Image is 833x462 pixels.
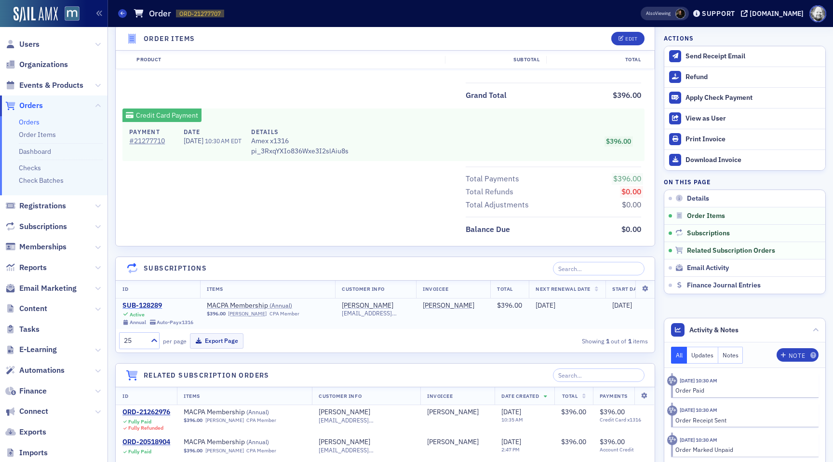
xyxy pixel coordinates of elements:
h1: Order [149,8,171,19]
a: Registrations [5,201,66,211]
span: $396.00 [561,437,586,446]
a: Events & Products [5,80,83,91]
span: Memberships [19,242,67,252]
span: Email Activity [687,264,729,272]
div: Print Invoice [685,135,820,144]
div: Fully Paid [128,448,151,455]
div: pi_3RxqYXIo836Wxe3I2slAiu8s [251,127,349,156]
span: ( Annual ) [246,408,269,416]
a: [PERSON_NAME] [427,408,479,417]
div: CPA Member [246,448,276,454]
a: Checks [19,163,41,172]
span: $396.00 [613,90,641,100]
span: MACPA Membership [207,301,328,310]
div: Total Payments [466,173,519,185]
span: Customer Info [342,285,385,292]
span: Credit Card x1316 [600,417,648,423]
a: View Homepage [58,6,80,23]
span: Balance Due [466,224,513,235]
span: $396.00 [600,437,625,446]
button: Note [777,348,819,362]
h4: Date [184,127,241,136]
div: Fully Paid [128,419,151,425]
span: $396.00 [184,417,202,423]
span: $396.00 [561,408,586,416]
span: 10:30 AM [205,137,229,145]
div: Order Paid [675,386,812,394]
span: [EMAIL_ADDRESS][DOMAIN_NAME] [342,310,409,317]
span: Order Items [687,212,725,220]
button: All [671,347,687,364]
div: CPA Member [246,417,276,423]
span: ( Annual ) [246,438,269,446]
span: Imports [19,448,48,458]
span: [EMAIL_ADDRESS][DOMAIN_NAME] [319,417,414,424]
span: MACPA Membership [184,438,305,447]
span: Content [19,303,47,314]
time: 8/19/2025 10:30 AM [680,407,717,413]
time: 2:47 PM [501,446,520,453]
span: Invoicee [423,285,448,292]
span: Grand Total [466,90,510,101]
div: Edit [625,36,637,41]
a: MACPA Membership (Annual) [207,301,328,310]
span: Start Date [612,285,643,292]
span: $396.00 [600,408,625,416]
span: Lauren McDonough [675,9,685,19]
button: Export Page [190,333,243,348]
a: #21277710 [129,136,174,146]
span: Tasks [19,324,40,335]
span: ID [122,285,128,292]
a: Content [5,303,47,314]
button: Updates [687,347,718,364]
span: Invoicee [427,393,453,399]
div: Apply Check Payment [685,94,820,102]
span: $0.00 [621,187,641,196]
span: Activity & Notes [689,325,739,335]
span: Total Payments [466,173,523,185]
span: Exports [19,427,46,437]
a: Users [5,39,40,50]
div: Balance Due [466,224,510,235]
span: Account Credit [600,447,648,453]
button: Refund [664,67,825,87]
span: Orders [19,100,43,111]
button: View as User [664,108,825,129]
span: David Torchinsky [427,408,488,417]
div: Auto-Pay x1316 [157,319,193,326]
time: 8/19/2025 10:30 AM [680,377,717,384]
div: [DOMAIN_NAME] [750,9,804,18]
a: Memberships [5,242,67,252]
span: Related Subscription Orders [687,246,775,255]
span: $396.00 [207,311,226,317]
div: [PERSON_NAME] [427,438,479,447]
span: Viewing [646,10,671,17]
a: Connect [5,406,48,417]
span: Customer Info [319,393,362,399]
span: $396.00 [184,448,202,454]
span: Subscriptions [687,229,730,238]
a: SUB-128289 [122,301,193,310]
a: Exports [5,427,46,437]
a: Tasks [5,324,40,335]
div: Order Marked Unpaid [675,445,812,454]
label: per page [163,337,187,345]
span: [DATE] [501,408,521,416]
span: $0.00 [621,224,641,234]
span: Total [562,393,578,399]
a: Organizations [5,59,68,70]
span: $396.00 [497,301,522,310]
div: Activity [667,376,677,386]
span: Total Refunds [466,186,517,198]
div: Subtotal [445,56,546,64]
span: Date Created [501,393,539,399]
span: Subscriptions [19,221,67,232]
div: View as User [685,114,820,123]
span: Registrations [19,201,66,211]
span: [DATE] [612,301,632,310]
a: Dashboard [19,147,51,156]
span: Items [207,285,223,292]
div: Active [130,312,145,318]
div: Grand Total [466,90,507,101]
h4: Details [251,127,349,136]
